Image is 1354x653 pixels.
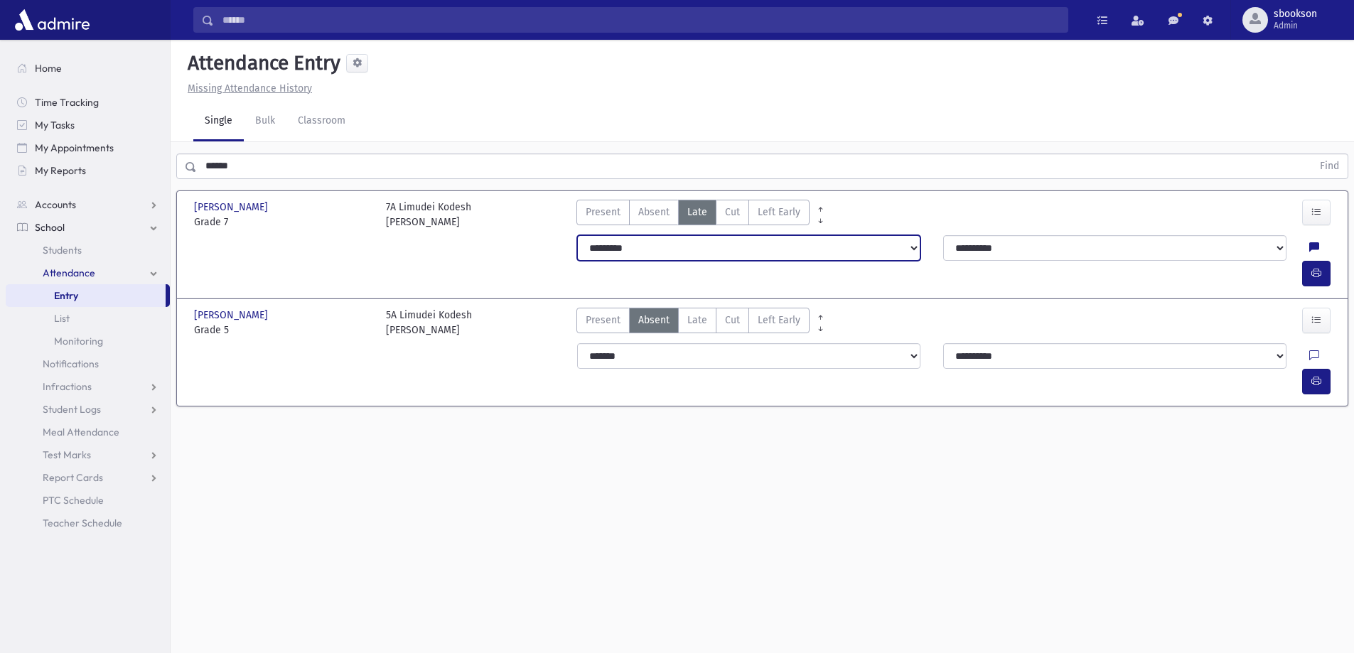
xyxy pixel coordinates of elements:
[214,7,1068,33] input: Search
[194,323,372,338] span: Grade 5
[194,308,271,323] span: [PERSON_NAME]
[6,352,170,375] a: Notifications
[35,198,76,211] span: Accounts
[35,221,65,234] span: School
[43,494,104,507] span: PTC Schedule
[43,448,91,461] span: Test Marks
[687,205,707,220] span: Late
[194,215,372,230] span: Grade 7
[6,159,170,182] a: My Reports
[6,330,170,352] a: Monitoring
[35,119,75,131] span: My Tasks
[11,6,93,34] img: AdmirePro
[6,284,166,307] a: Entry
[1274,20,1317,31] span: Admin
[182,51,340,75] h5: Attendance Entry
[6,216,170,239] a: School
[6,114,170,136] a: My Tasks
[576,200,810,230] div: AttTypes
[43,266,95,279] span: Attendance
[586,313,620,328] span: Present
[6,398,170,421] a: Student Logs
[638,313,670,328] span: Absent
[6,307,170,330] a: List
[6,512,170,534] a: Teacher Schedule
[725,205,740,220] span: Cut
[35,141,114,154] span: My Appointments
[43,426,119,438] span: Meal Attendance
[576,308,810,338] div: AttTypes
[35,164,86,177] span: My Reports
[188,82,312,95] u: Missing Attendance History
[244,102,286,141] a: Bulk
[6,443,170,466] a: Test Marks
[35,62,62,75] span: Home
[6,239,170,261] a: Students
[286,102,357,141] a: Classroom
[638,205,670,220] span: Absent
[43,471,103,484] span: Report Cards
[54,289,78,302] span: Entry
[6,136,170,159] a: My Appointments
[35,96,99,109] span: Time Tracking
[6,489,170,512] a: PTC Schedule
[1311,154,1348,178] button: Find
[386,200,471,230] div: 7A Limudei Kodesh [PERSON_NAME]
[43,403,101,416] span: Student Logs
[182,82,312,95] a: Missing Attendance History
[758,313,800,328] span: Left Early
[54,335,103,347] span: Monitoring
[6,421,170,443] a: Meal Attendance
[6,466,170,489] a: Report Cards
[43,380,92,393] span: Infractions
[6,193,170,216] a: Accounts
[43,517,122,529] span: Teacher Schedule
[54,312,70,325] span: List
[193,102,244,141] a: Single
[1274,9,1317,20] span: sbookson
[43,357,99,370] span: Notifications
[386,308,472,338] div: 5A Limudei Kodesh [PERSON_NAME]
[6,57,170,80] a: Home
[194,200,271,215] span: [PERSON_NAME]
[6,261,170,284] a: Attendance
[43,244,82,257] span: Students
[725,313,740,328] span: Cut
[687,313,707,328] span: Late
[758,205,800,220] span: Left Early
[6,91,170,114] a: Time Tracking
[6,375,170,398] a: Infractions
[586,205,620,220] span: Present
